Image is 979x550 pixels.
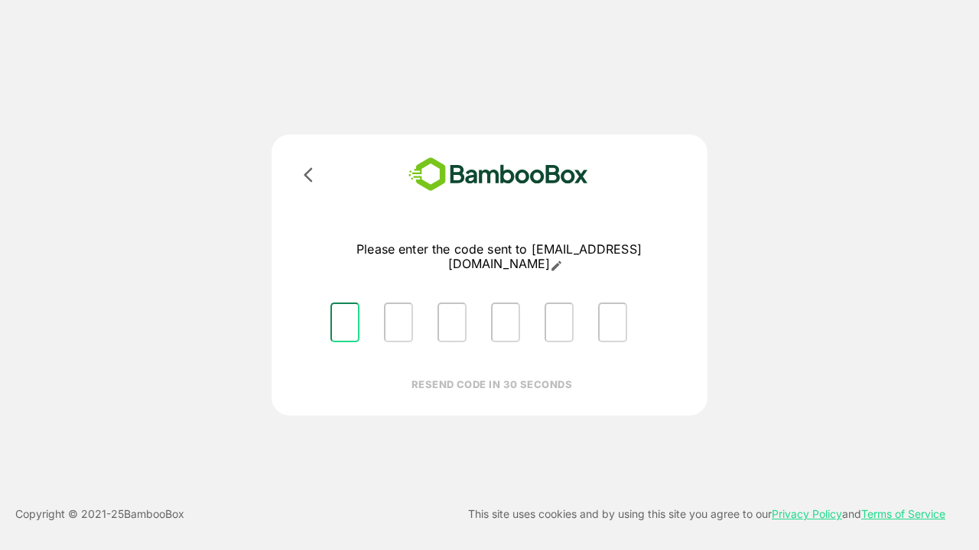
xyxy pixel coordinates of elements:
input: Please enter OTP character 4 [491,302,520,342]
input: Please enter OTP character 6 [598,302,627,342]
input: Please enter OTP character 5 [545,302,574,342]
a: Privacy Policy [772,507,842,520]
p: This site uses cookies and by using this site you agree to our and [468,505,945,523]
input: Please enter OTP character 2 [384,302,413,342]
p: Copyright © 2021- 25 BambooBox [15,505,184,523]
p: Please enter the code sent to [EMAIL_ADDRESS][DOMAIN_NAME] [318,242,680,272]
a: Terms of Service [861,507,945,520]
input: Please enter OTP character 1 [330,302,359,342]
input: Please enter OTP character 3 [437,302,467,342]
img: bamboobox [386,153,610,196]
